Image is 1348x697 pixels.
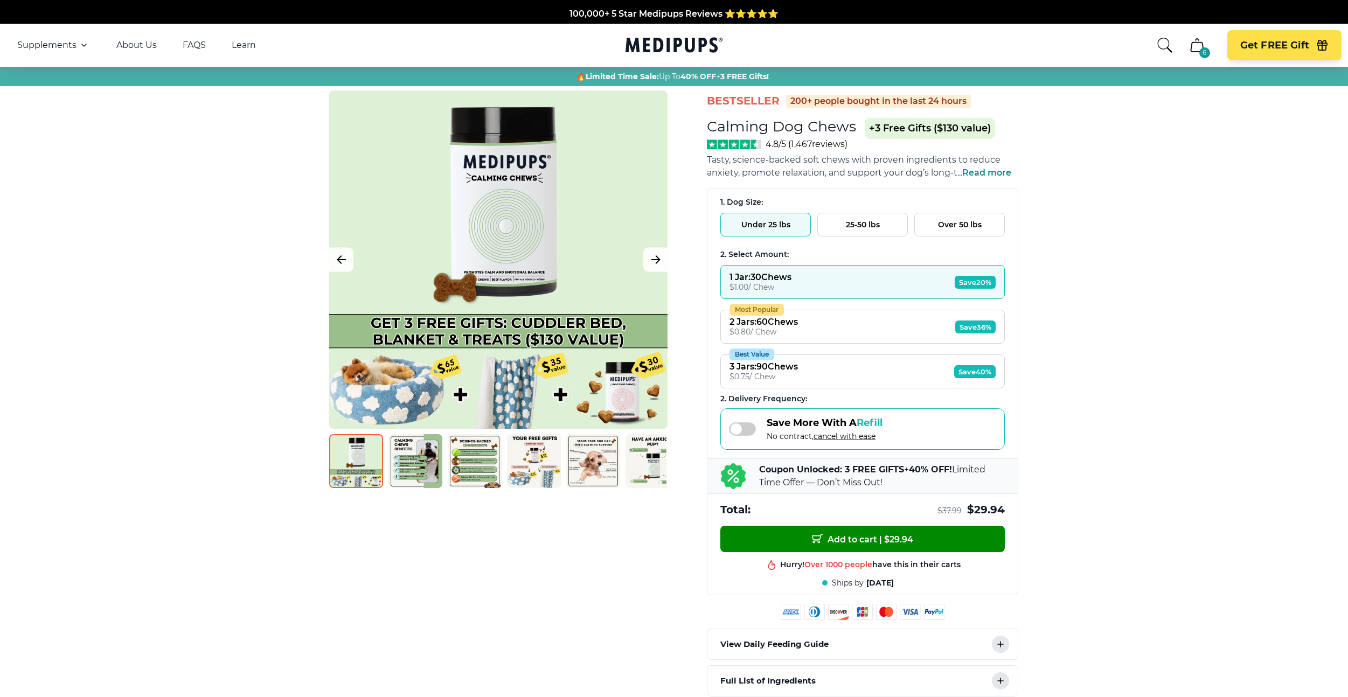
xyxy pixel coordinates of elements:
p: View Daily Feeding Guide [720,638,829,651]
span: Total: [720,503,751,517]
button: Most Popular2 Jars:60Chews$0.80/ ChewSave36% [720,310,1005,344]
b: 40% OFF! [909,464,952,475]
button: Best Value3 Jars:90Chews$0.75/ ChewSave40% [720,354,1005,388]
span: $ 37.99 [937,506,962,516]
img: Calming Dog Chews | Natural Dog Supplements [626,434,679,488]
span: anxiety, promote relaxation, and support your dog’s long-t [707,168,957,178]
div: 2. Select Amount: [720,249,1005,260]
span: 🔥 Up To + [576,71,769,82]
span: 100,000+ 5 Star Medipups Reviews ⭐️⭐️⭐️⭐️⭐️ [569,9,779,19]
div: 200+ people bought in the last 24 hours [786,95,971,108]
p: Full List of Ingredients [720,674,816,687]
button: Get FREE Gift [1227,30,1342,60]
div: $ 1.00 / Chew [729,282,791,292]
span: Supplements [17,40,77,51]
span: Over 1000 people [804,560,872,569]
span: Refill [857,417,883,429]
span: Save 36% [955,320,996,333]
span: $ 29.94 [967,503,1005,517]
span: Read more [962,168,1011,178]
div: 6 [1199,47,1210,58]
img: Calming Dog Chews | Natural Dog Supplements [507,434,561,488]
button: Next Image [643,248,668,272]
span: Ships by [832,578,864,588]
button: Add to cart | $29.94 [720,526,1005,552]
button: 25-50 lbs [817,213,908,236]
div: 2 Jars : 60 Chews [729,317,798,327]
span: +3 Free Gifts ($130 value) [865,118,995,139]
img: Calming Dog Chews | Natural Dog Supplements [566,434,620,488]
span: ... [957,168,1011,178]
h1: Calming Dog Chews [707,117,856,135]
span: Save 20% [955,276,996,289]
div: Best Value [729,348,774,360]
img: Calming Dog Chews | Natural Dog Supplements [388,434,442,488]
button: search [1156,37,1173,54]
span: No contract, [767,431,883,441]
span: 4.8/5 ( 1,467 reviews) [766,139,847,149]
div: $ 0.75 / Chew [729,372,798,381]
button: cart [1184,32,1210,58]
div: Most Popular [729,304,784,316]
div: $ 0.80 / Chew [729,327,798,337]
span: Get FREE Gift [1240,39,1309,52]
img: Calming Dog Chews | Natural Dog Supplements [329,434,383,488]
span: Tasty, science-backed soft chews with proven ingredients to reduce [707,155,1000,165]
button: 1 Jar:30Chews$1.00/ ChewSave20% [720,265,1005,299]
a: Medipups [626,35,722,57]
a: FAQS [183,40,206,51]
button: Over 50 lbs [914,213,1005,236]
div: 1 Jar : 30 Chews [729,272,791,282]
img: payment methods [781,604,944,620]
span: Save 40% [954,365,996,378]
span: BestSeller [707,94,780,108]
div: Hurry! have this in their carts [780,560,961,570]
span: cancel with ease [814,431,875,441]
div: 1. Dog Size: [720,197,1005,207]
img: Calming Dog Chews | Natural Dog Supplements [448,434,502,488]
button: Under 25 lbs [720,213,811,236]
span: 2 . Delivery Frequency: [720,394,807,403]
b: Coupon Unlocked: 3 FREE GIFTS [759,464,904,475]
span: [DATE] [866,578,894,588]
a: Learn [232,40,256,51]
a: About Us [116,40,157,51]
span: Save More With A [767,417,883,429]
span: Add to cart | $ 29.94 [812,533,913,545]
p: + Limited Time Offer — Don’t Miss Out! [759,463,1005,489]
button: Supplements [17,39,91,52]
button: Previous Image [329,248,353,272]
div: 3 Jars : 90 Chews [729,361,798,372]
img: Stars - 4.8 [707,140,761,149]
